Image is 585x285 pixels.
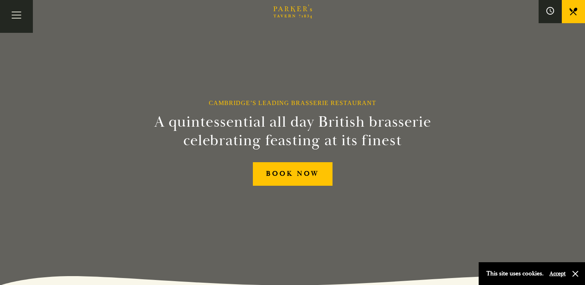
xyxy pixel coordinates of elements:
h2: A quintessential all day British brasserie celebrating feasting at its finest [116,113,469,150]
h1: Cambridge’s Leading Brasserie Restaurant [209,99,376,107]
p: This site uses cookies. [486,268,544,279]
a: BOOK NOW [253,162,333,186]
button: Accept [549,270,566,277]
button: Close and accept [571,270,579,278]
